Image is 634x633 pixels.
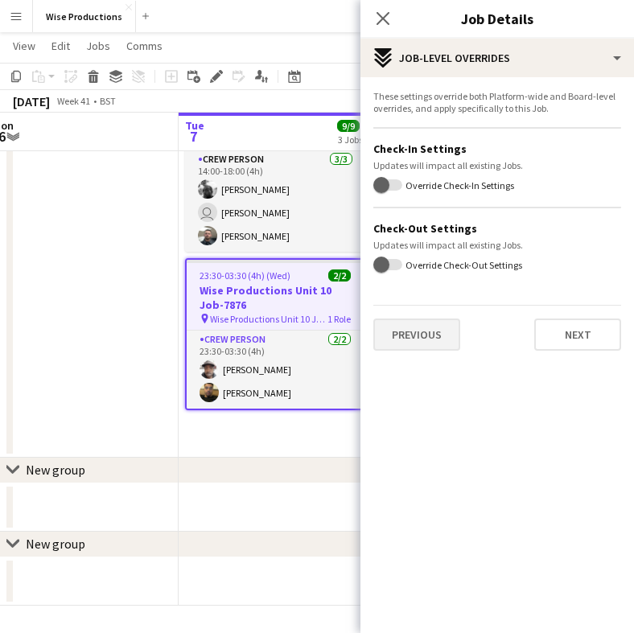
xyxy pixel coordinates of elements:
div: New group [26,462,85,478]
a: Jobs [80,35,117,56]
span: 7 [183,127,204,146]
a: View [6,35,42,56]
div: Updates will impact all existing Jobs. [373,239,621,251]
label: Override Check-Out Settings [402,258,522,270]
h3: Check-Out Settings [373,221,621,236]
button: Previous [373,319,460,351]
a: Edit [45,35,76,56]
span: View [13,39,35,53]
div: Job-Level Overrides [360,39,634,77]
div: 3 Jobs [338,134,363,146]
span: Comms [126,39,163,53]
app-card-role: Crew Person3/314:00-18:00 (4h)[PERSON_NAME] [PERSON_NAME][PERSON_NAME] [185,150,365,252]
span: 2/2 [328,269,351,282]
app-card-role: Crew Person2/223:30-03:30 (4h)[PERSON_NAME][PERSON_NAME] [187,331,364,409]
div: These settings override both Platform-wide and Board-level overrides, and apply specifically to t... [373,90,621,114]
span: Wise Productions Unit 10 Job-7876 [210,313,327,325]
app-job-card: 14:00-18:00 (4h)3/3Wise Productions @ [PERSON_NAME] Hertzhog Job-78711 RoleCrew Person3/314:00-18... [185,80,365,252]
a: Comms [120,35,169,56]
span: Week 41 [53,95,93,107]
span: 1 Role [327,313,351,325]
h3: Job Details [360,8,634,29]
button: Next [534,319,621,351]
label: Override Check-In Settings [402,179,514,191]
span: Jobs [86,39,110,53]
button: Wise Productions [33,1,136,32]
span: Edit [51,39,70,53]
app-job-card: 23:30-03:30 (4h) (Wed)2/2Wise Productions Unit 10 Job-7876 Wise Productions Unit 10 Job-78761 Rol... [185,258,365,410]
div: New group [26,536,85,552]
h3: Check-In Settings [373,142,621,156]
div: Updates will impact all existing Jobs. [373,159,621,171]
span: 9/9 [337,120,360,132]
span: 23:30-03:30 (4h) (Wed) [200,269,290,282]
h3: Wise Productions Unit 10 Job-7876 [187,283,364,312]
div: BST [100,95,116,107]
div: [DATE] [13,93,50,109]
span: Tue [185,118,204,133]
